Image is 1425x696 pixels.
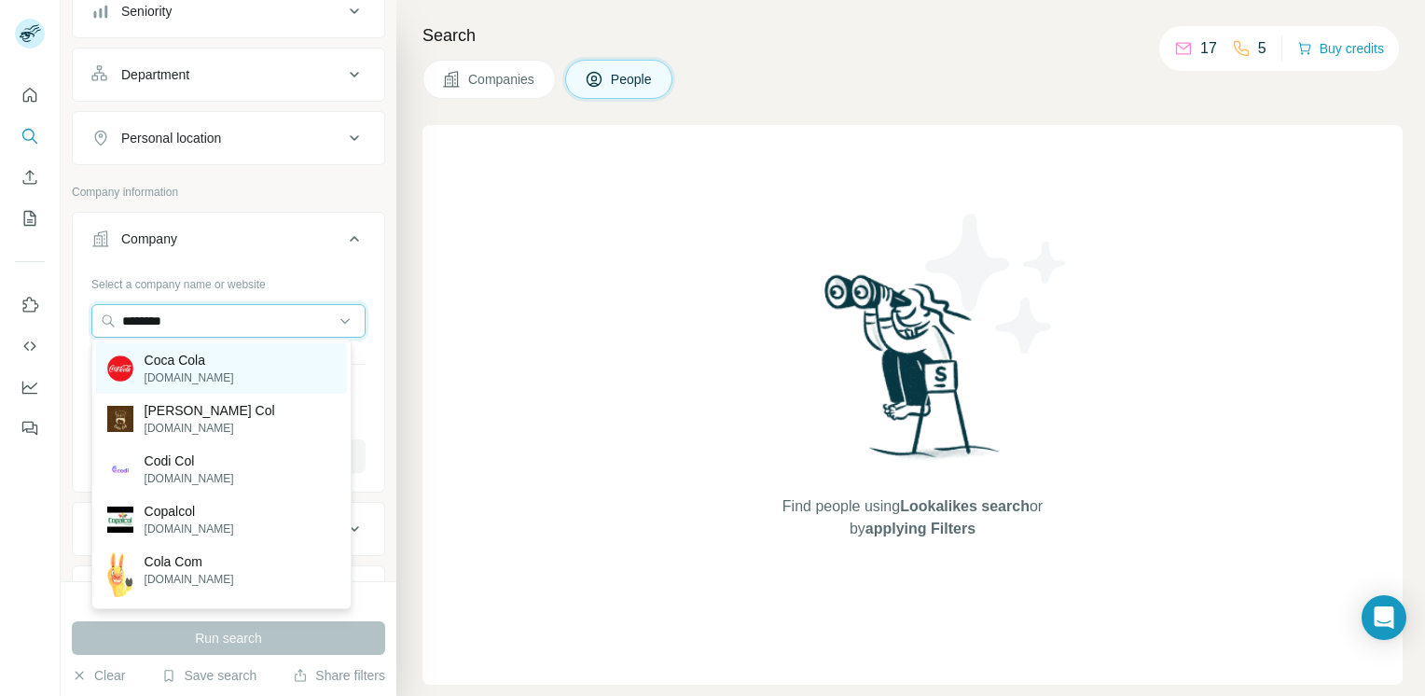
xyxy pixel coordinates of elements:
[73,216,384,269] button: Company
[107,456,133,482] img: Codi Col
[293,666,385,685] button: Share filters
[15,202,45,235] button: My lists
[15,160,45,194] button: Enrich CSV
[1258,37,1266,60] p: 5
[121,2,172,21] div: Seniority
[145,552,234,571] p: Cola Com
[1200,37,1217,60] p: 17
[15,288,45,322] button: Use Surfe on LinkedIn
[145,521,234,537] p: [DOMAIN_NAME]
[15,411,45,445] button: Feedback
[145,420,275,437] p: [DOMAIN_NAME]
[15,119,45,153] button: Search
[900,498,1030,514] span: Lookalikes search
[1362,595,1406,640] div: Open Intercom Messenger
[73,507,384,551] button: Industry
[145,351,234,369] p: Coca Cola
[611,70,654,89] span: People
[15,329,45,363] button: Use Surfe API
[73,116,384,160] button: Personal location
[865,521,975,536] span: applying Filters
[72,184,385,201] p: Company information
[15,370,45,404] button: Dashboard
[73,52,384,97] button: Department
[107,406,133,432] img: Doña Col
[145,571,234,588] p: [DOMAIN_NAME]
[15,78,45,112] button: Quick start
[145,470,234,487] p: [DOMAIN_NAME]
[913,200,1081,368] img: Surfe Illustration - Stars
[468,70,536,89] span: Companies
[107,507,133,533] img: Copalcol
[73,570,384,615] button: HQ location
[763,495,1061,540] span: Find people using or by
[1297,35,1384,62] button: Buy credits
[121,65,189,84] div: Department
[72,666,125,685] button: Clear
[145,452,234,470] p: Codi Col
[91,269,366,293] div: Select a company name or website
[121,230,177,248] div: Company
[145,502,234,521] p: Copalcol
[161,666,256,685] button: Save search
[107,355,133,382] img: Coca Cola
[121,129,221,147] div: Personal location
[145,369,234,386] p: [DOMAIN_NAME]
[422,22,1403,49] h4: Search
[145,401,275,420] p: [PERSON_NAME] Col
[107,552,133,597] img: Cola Com
[816,270,1010,478] img: Surfe Illustration - Woman searching with binoculars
